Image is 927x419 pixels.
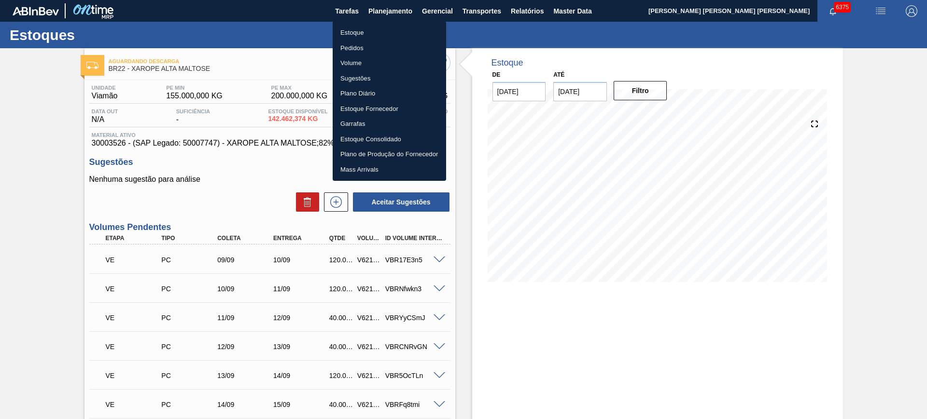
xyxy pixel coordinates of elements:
[333,71,446,86] a: Sugestões
[333,86,446,101] a: Plano Diário
[333,55,446,71] a: Volume
[333,25,446,41] a: Estoque
[333,147,446,162] a: Plano de Produção do Fornecedor
[333,132,446,147] a: Estoque Consolidado
[333,101,446,117] a: Estoque Fornecedor
[333,116,446,132] a: Garrafas
[333,162,446,177] a: Mass Arrivals
[333,41,446,56] a: Pedidos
